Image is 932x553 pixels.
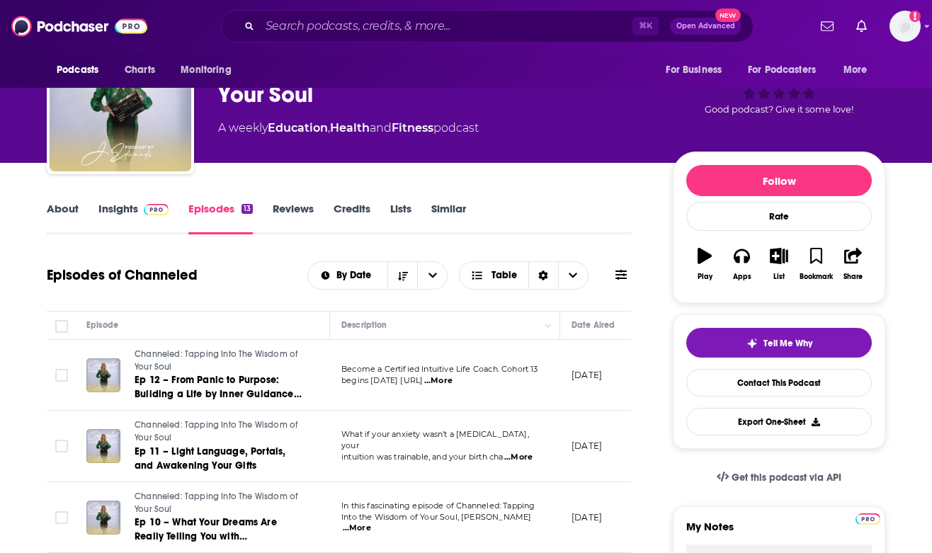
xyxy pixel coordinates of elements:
[307,261,448,290] h2: Choose List sort
[341,375,423,385] span: begins [DATE] [URL]
[125,60,155,80] span: Charts
[135,515,305,544] a: Ep 10 – What Your Dreams Are Really Telling You with [PERSON_NAME]
[528,262,558,289] div: Sort Direction
[733,273,751,281] div: Apps
[341,429,529,450] span: What if your anxiety wasn’t a [MEDICAL_DATA], your
[632,17,659,35] span: ⌘ K
[47,266,198,284] h1: Episodes of Channeled
[135,349,298,372] span: Channeled: Tapping Into The Wisdom of Your Soul
[221,10,754,42] div: Search podcasts, credits, & more...
[328,121,330,135] span: ,
[856,511,880,525] a: Pro website
[666,60,722,80] span: For Business
[135,445,305,473] a: Ep 11 – Light Language, Portals, and Awakening Your Gifts
[748,60,816,80] span: For Podcasters
[98,202,169,234] a: InsightsPodchaser Pro
[705,460,853,495] a: Get this podcast via API
[11,13,147,40] img: Podchaser - Follow, Share and Rate Podcasts
[424,375,453,387] span: ...More
[135,420,298,443] span: Channeled: Tapping Into The Wisdom of Your Soul
[843,273,863,281] div: Share
[260,15,632,38] input: Search podcasts, credits, & more...
[55,511,68,524] span: Toggle select row
[417,262,447,289] button: open menu
[705,104,853,115] span: Good podcast? Give it some love!
[572,511,602,523] p: [DATE]
[909,11,921,22] svg: Add a profile image
[686,165,872,196] button: Follow
[540,317,557,334] button: Column Actions
[308,270,388,280] button: open menu
[746,338,758,349] img: tell me why sparkle
[135,373,305,401] a: Ep 12 – From Panic to Purpose: Building a Life by Inner Guidance with [PERSON_NAME] and [PERSON_N...
[797,239,834,290] button: Bookmark
[656,57,739,84] button: open menu
[341,512,531,522] span: Into the Wisdom of Your Soul, [PERSON_NAME]
[135,374,302,428] span: Ep 12 – From Panic to Purpose: Building a Life by Inner Guidance with [PERSON_NAME] and [PERSON_N...
[572,440,602,452] p: [DATE]
[341,501,535,511] span: In this fascinating episode of Channeled: Tapping
[732,472,841,484] span: Get this podcast via API
[273,202,314,234] a: Reviews
[773,273,785,281] div: List
[115,57,164,84] a: Charts
[181,60,231,80] span: Monitoring
[843,60,868,80] span: More
[572,317,615,333] div: Date Aired
[459,261,589,290] button: Choose View
[135,419,305,444] a: Channeled: Tapping Into The Wisdom of Your Soul
[50,30,191,171] img: Channeled: Tapping Into The Wisdom of Your Soul
[835,239,872,290] button: Share
[800,273,833,281] div: Bookmark
[686,520,872,545] label: My Notes
[241,204,253,214] div: 13
[491,270,517,280] span: Table
[715,8,741,22] span: New
[387,262,417,289] button: Sort Direction
[851,14,873,38] a: Show notifications dropdown
[686,369,872,397] a: Contact This Podcast
[686,408,872,435] button: Export One-Sheet
[268,121,328,135] a: Education
[135,491,305,515] a: Channeled: Tapping Into The Wisdom of Your Soul
[47,202,79,234] a: About
[431,202,466,234] a: Similar
[135,348,305,373] a: Channeled: Tapping Into The Wisdom of Your Soul
[336,270,376,280] span: By Date
[370,121,392,135] span: and
[686,239,723,290] button: Play
[739,57,836,84] button: open menu
[341,317,387,333] div: Description
[670,18,741,35] button: Open AdvancedNew
[55,369,68,382] span: Toggle select row
[341,452,503,462] span: intuition was trainable, and your birth cha
[390,202,411,234] a: Lists
[572,369,602,381] p: [DATE]
[343,523,371,534] span: ...More
[218,120,479,137] div: A weekly podcast
[815,14,839,38] a: Show notifications dropdown
[57,60,98,80] span: Podcasts
[856,513,880,525] img: Podchaser Pro
[890,11,921,42] button: Show profile menu
[504,452,533,463] span: ...More
[723,239,760,290] button: Apps
[144,204,169,215] img: Podchaser Pro
[341,364,538,374] span: Become a Certified Intuitive Life Coach. Cohort 13
[686,328,872,358] button: tell me why sparkleTell Me Why
[55,440,68,452] span: Toggle select row
[763,338,812,349] span: Tell Me Why
[86,317,118,333] div: Episode
[330,121,370,135] a: Health
[135,491,298,514] span: Channeled: Tapping Into The Wisdom of Your Soul
[698,273,712,281] div: Play
[890,11,921,42] img: User Profile
[135,445,285,472] span: Ep 11 – Light Language, Portals, and Awakening Your Gifts
[171,57,249,84] button: open menu
[834,57,885,84] button: open menu
[761,239,797,290] button: List
[676,23,735,30] span: Open Advanced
